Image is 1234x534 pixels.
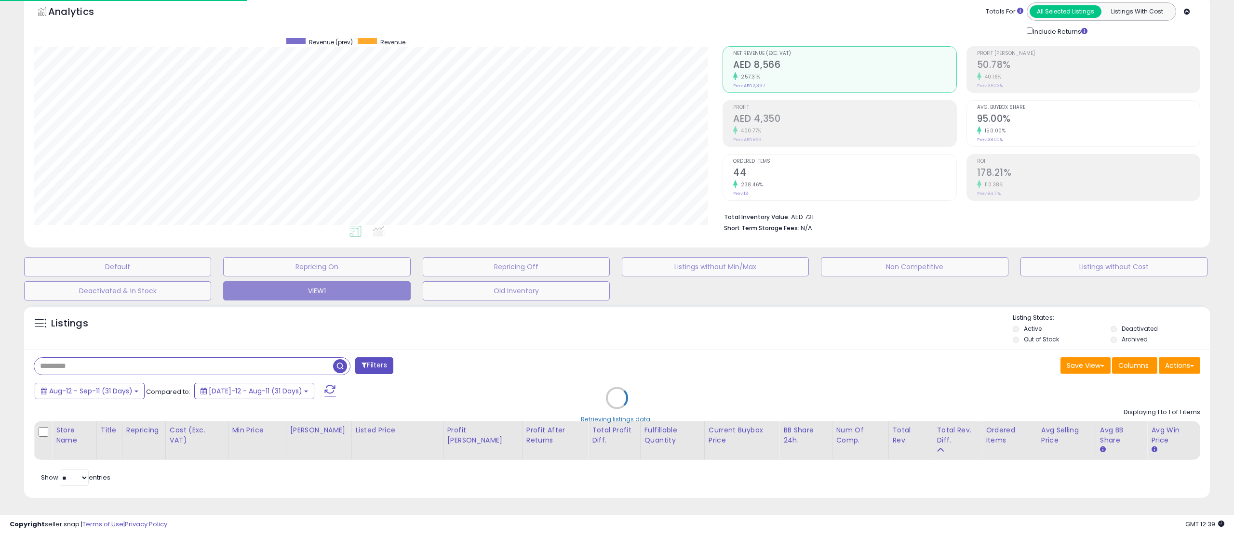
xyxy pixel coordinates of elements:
[724,224,799,232] b: Short Term Storage Fees:
[977,105,1200,110] span: Avg. Buybox Share
[622,257,809,276] button: Listings without Min/Max
[223,281,410,300] button: VIEW1
[733,59,956,72] h2: AED 8,566
[733,105,956,110] span: Profit
[82,520,123,529] a: Terms of Use
[10,520,45,529] strong: Copyright
[380,38,405,46] span: Revenue
[981,127,1006,134] small: 150.00%
[981,181,1004,188] small: 110.38%
[738,181,763,188] small: 238.46%
[977,113,1200,126] h2: 95.00%
[309,38,353,46] span: Revenue (prev)
[24,281,211,300] button: Deactivated & In Stock
[48,5,113,21] h5: Analytics
[581,415,653,423] div: Retrieving listings data..
[977,59,1200,72] h2: 50.78%
[733,83,765,89] small: Prev: AED 2,397
[733,159,956,164] span: Ordered Items
[821,257,1008,276] button: Non Competitive
[1030,5,1101,18] button: All Selected Listings
[738,127,762,134] small: 400.77%
[1019,26,1099,37] div: Include Returns
[724,213,790,221] b: Total Inventory Value:
[733,191,748,196] small: Prev: 13
[801,223,812,233] span: N/A
[986,7,1023,16] div: Totals For
[1185,520,1224,529] span: 2025-09-13 12:39 GMT
[423,281,610,300] button: Old Inventory
[223,257,410,276] button: Repricing On
[977,137,1003,143] small: Prev: 38.00%
[10,520,167,529] div: seller snap | |
[977,159,1200,164] span: ROI
[733,137,762,143] small: Prev: AED 869
[1020,257,1207,276] button: Listings without Cost
[423,257,610,276] button: Repricing Off
[977,51,1200,56] span: Profit [PERSON_NAME]
[977,83,1003,89] small: Prev: 36.23%
[125,520,167,529] a: Privacy Policy
[24,257,211,276] button: Default
[977,191,1001,196] small: Prev: 84.71%
[981,73,1002,80] small: 40.16%
[733,113,956,126] h2: AED 4,350
[738,73,761,80] small: 257.31%
[1101,5,1173,18] button: Listings With Cost
[724,210,1193,222] li: AED 721
[733,51,956,56] span: Net Revenue (Exc. VAT)
[733,167,956,180] h2: 44
[977,167,1200,180] h2: 178.21%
